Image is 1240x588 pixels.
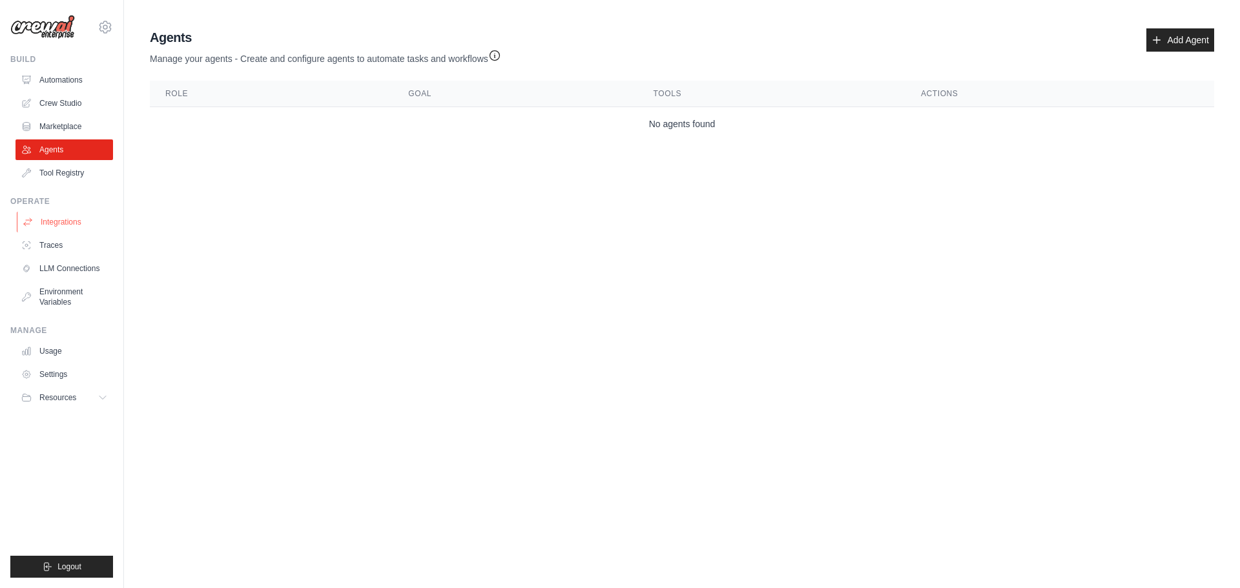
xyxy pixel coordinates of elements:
[39,392,76,403] span: Resources
[15,139,113,160] a: Agents
[10,325,113,336] div: Manage
[57,562,81,572] span: Logout
[150,46,501,65] p: Manage your agents - Create and configure agents to automate tasks and workflows
[15,258,113,279] a: LLM Connections
[10,15,75,39] img: Logo
[15,163,113,183] a: Tool Registry
[15,116,113,137] a: Marketplace
[393,81,637,107] th: Goal
[905,81,1214,107] th: Actions
[150,107,1214,141] td: No agents found
[150,28,501,46] h2: Agents
[150,81,393,107] th: Role
[10,196,113,207] div: Operate
[17,212,114,232] a: Integrations
[15,235,113,256] a: Traces
[15,341,113,361] a: Usage
[638,81,905,107] th: Tools
[1146,28,1214,52] a: Add Agent
[10,556,113,578] button: Logout
[15,70,113,90] a: Automations
[10,54,113,65] div: Build
[15,387,113,408] button: Resources
[15,281,113,312] a: Environment Variables
[15,364,113,385] a: Settings
[15,93,113,114] a: Crew Studio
